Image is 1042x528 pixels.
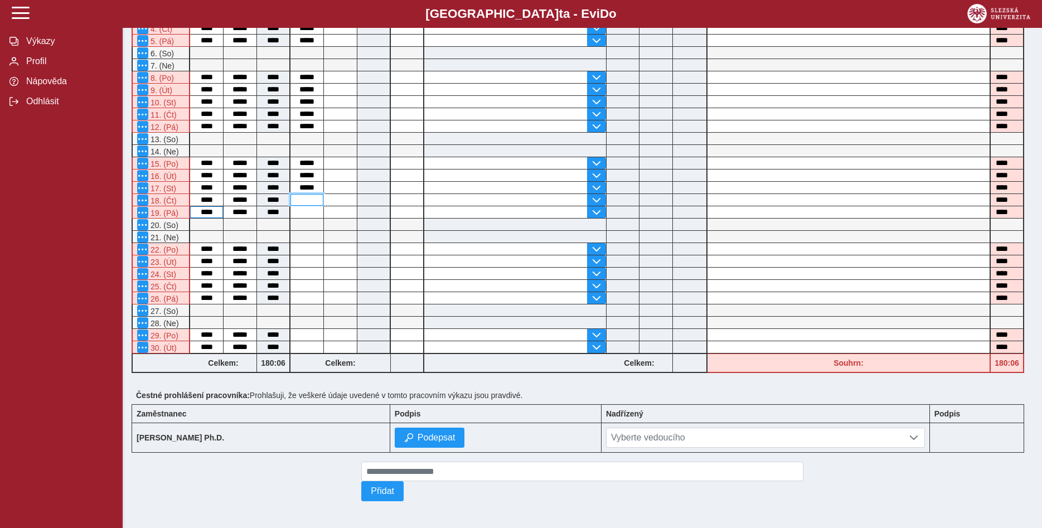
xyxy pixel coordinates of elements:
button: Menu [137,293,148,304]
button: Menu [137,72,148,83]
div: Fond pracovní doby (35:12 h) a součet hodin (180:06 h) se neshodují! [991,353,1024,373]
span: D [600,7,609,21]
span: 16. (Út) [148,172,177,181]
b: Čestné prohlášení pracovníka: [136,391,250,400]
button: Menu [137,96,148,108]
span: 11. (Čt) [148,110,177,119]
b: Podpis [934,409,961,418]
span: 21. (Ne) [148,233,179,242]
b: [PERSON_NAME] Ph.D. [137,433,224,442]
button: Menu [137,121,148,132]
div: Po 6 hodinách nepřetržité práce je nutná přestávka v práci na jídlo a oddech v trvání nejméně 30 ... [132,182,190,194]
span: Profil [23,56,113,66]
span: 23. (Út) [148,258,177,267]
b: Zaměstnanec [137,409,186,418]
button: Menu [137,231,148,243]
span: 13. (So) [148,135,178,144]
div: Po 6 hodinách nepřetržité práce je nutná přestávka v práci na jídlo a oddech v trvání nejméně 30 ... [132,35,190,47]
span: 15. (Po) [148,159,178,168]
b: [GEOGRAPHIC_DATA] a - Evi [33,7,1009,21]
span: o [609,7,617,21]
span: Odhlásit [23,96,113,106]
div: Po 6 hodinách nepřetržité práce je nutná přestávka v práci na jídlo a oddech v trvání nejméně 30 ... [132,96,190,108]
span: 7. (Ne) [148,61,175,70]
button: Menu [137,219,148,230]
span: 14. (Ne) [148,147,179,156]
button: Menu [137,84,148,95]
span: 26. (Pá) [148,294,178,303]
div: Prohlašuji, že veškeré údaje uvedené v tomto pracovním výkazu jsou pravdivé. [132,386,1033,404]
b: Celkem: [190,359,256,367]
div: Po 6 hodinách nepřetržité práce je nutná přestávka v práci na jídlo a oddech v trvání nejméně 30 ... [132,108,190,120]
span: Vyberte vedoucího [607,428,903,447]
span: 10. (St) [148,98,176,107]
span: 9. (Út) [148,86,172,95]
span: 5. (Pá) [148,37,174,46]
button: Menu [137,342,148,353]
button: Menu [137,244,148,255]
b: Nadřízený [606,409,643,418]
span: t [559,7,563,21]
b: Souhrn: [833,359,864,367]
span: 4. (Čt) [148,25,172,33]
button: Menu [137,170,148,181]
span: 17. (St) [148,184,176,193]
div: Po 6 hodinách nepřetržité práce je nutná přestávka v práci na jídlo a oddech v trvání nejméně 30 ... [132,292,190,304]
button: Menu [137,256,148,267]
div: Po 6 hodinách nepřetržité práce je nutná přestávka v práci na jídlo a oddech v trvání nejméně 30 ... [132,22,190,35]
div: Po 6 hodinách nepřetržité práce je nutná přestávka v práci na jídlo a oddech v trvání nejméně 30 ... [132,255,190,268]
b: 180:06 [257,359,289,367]
div: Po 6 hodinách nepřetržité práce je nutná přestávka v práci na jídlo a oddech v trvání nejméně 30 ... [132,157,190,169]
button: Menu [137,158,148,169]
button: Menu [137,182,148,193]
div: Po 6 hodinách nepřetržité práce je nutná přestávka v práci na jídlo a oddech v trvání nejméně 30 ... [132,169,190,182]
div: Po 6 hodinách nepřetržité práce je nutná přestávka v práci na jídlo a oddech v trvání nejméně 30 ... [132,280,190,292]
div: Fond pracovní doby (35:12 h) a součet hodin (180:06 h) se neshodují! [707,353,991,373]
button: Menu [137,146,148,157]
button: Menu [137,109,148,120]
button: Přidat [361,481,404,501]
div: Po 6 hodinách nepřetržité práce je nutná přestávka v práci na jídlo a oddech v trvání nejméně 30 ... [132,206,190,219]
button: Menu [137,35,148,46]
span: Podepsat [418,433,455,443]
span: Přidat [371,486,394,496]
button: Menu [137,280,148,292]
b: 180:06 [991,359,1023,367]
div: Po 6 hodinách nepřetržité práce je nutná přestávka v práci na jídlo a oddech v trvání nejméně 30 ... [132,329,190,341]
button: Menu [137,268,148,279]
button: Menu [137,207,148,218]
span: 25. (Čt) [148,282,177,291]
button: Menu [137,23,148,34]
span: 20. (So) [148,221,178,230]
button: Menu [137,317,148,328]
span: 6. (So) [148,49,174,58]
div: Po 6 hodinách nepřetržité práce je nutná přestávka v práci na jídlo a oddech v trvání nejméně 30 ... [132,341,190,353]
span: 22. (Po) [148,245,178,254]
b: Celkem: [606,359,672,367]
div: Po 6 hodinách nepřetržité práce je nutná přestávka v práci na jídlo a oddech v trvání nejméně 30 ... [132,71,190,84]
span: 12. (Pá) [148,123,178,132]
button: Podepsat [395,428,465,448]
div: Po 6 hodinách nepřetržité práce je nutná přestávka v práci na jídlo a oddech v trvání nejméně 30 ... [132,194,190,206]
button: Menu [137,195,148,206]
div: Po 6 hodinách nepřetržité práce je nutná přestávka v práci na jídlo a oddech v trvání nejméně 30 ... [132,84,190,96]
div: Po 6 hodinách nepřetržité práce je nutná přestávka v práci na jídlo a oddech v trvání nejméně 30 ... [132,243,190,255]
b: Podpis [395,409,421,418]
button: Menu [137,47,148,59]
button: Menu [137,305,148,316]
span: Nápověda [23,76,113,86]
span: 30. (Út) [148,343,177,352]
button: Menu [137,330,148,341]
div: Po 6 hodinách nepřetržité práce je nutná přestávka v práci na jídlo a oddech v trvání nejméně 30 ... [132,120,190,133]
span: Výkazy [23,36,113,46]
b: Celkem: [290,359,390,367]
span: 19. (Pá) [148,209,178,217]
span: 27. (So) [148,307,178,316]
span: 8. (Po) [148,74,174,83]
span: 18. (Čt) [148,196,177,205]
div: Po 6 hodinách nepřetržité práce je nutná přestávka v práci na jídlo a oddech v trvání nejméně 30 ... [132,268,190,280]
span: 28. (Ne) [148,319,179,328]
span: 29. (Po) [148,331,178,340]
button: Menu [137,60,148,71]
span: 24. (St) [148,270,176,279]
